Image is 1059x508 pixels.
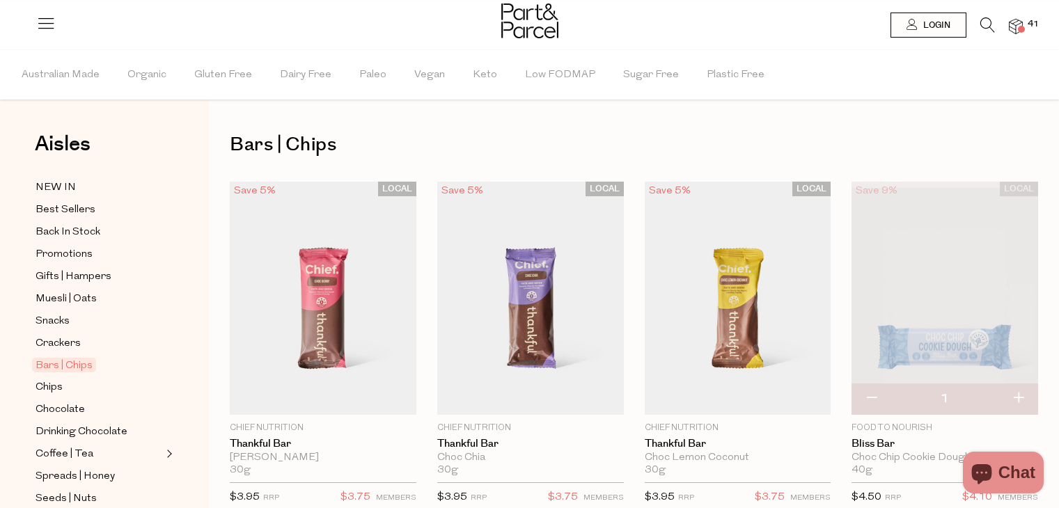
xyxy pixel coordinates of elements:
inbox-online-store-chat: Shopify online store chat [959,452,1048,497]
span: LOCAL [586,182,624,196]
img: Thankful Bar [437,182,624,415]
small: MEMBERS [790,494,831,502]
span: Muesli | Oats [36,291,97,308]
span: Crackers [36,335,81,352]
span: Chocolate [36,402,85,418]
a: Login [891,13,966,38]
span: Drinking Chocolate [36,424,127,440]
a: Muesli | Oats [36,290,162,308]
span: Low FODMAP [525,51,595,100]
div: Save 9% [852,182,902,200]
a: NEW IN [36,179,162,196]
span: $3.95 [230,492,260,502]
h1: Bars | Chips [230,129,1038,161]
span: Paleo [359,51,386,100]
p: Chief Nutrition [230,422,416,434]
span: $3.75 [755,489,785,507]
span: Chips [36,379,63,396]
span: 30g [230,464,251,477]
a: Thankful Bar [645,438,831,450]
div: Save 5% [230,182,280,200]
span: Plastic Free [707,51,764,100]
span: Vegan [414,51,445,100]
button: Expand/Collapse Coffee | Tea [163,445,173,462]
small: RRP [263,494,279,502]
p: Chief Nutrition [437,422,624,434]
small: MEMBERS [583,494,624,502]
span: 30g [437,464,458,477]
span: Coffee | Tea [36,446,93,463]
span: LOCAL [378,182,416,196]
span: $4.10 [962,489,992,507]
small: RRP [678,494,694,502]
span: $3.75 [340,489,370,507]
a: Snacks [36,312,162,330]
span: Best Sellers [36,202,95,219]
span: Sugar Free [623,51,679,100]
span: Promotions [36,246,93,263]
a: Thankful Bar [230,438,416,450]
span: LOCAL [1000,182,1038,196]
small: MEMBERS [998,494,1038,502]
span: $3.95 [437,492,467,502]
a: Chocolate [36,401,162,418]
img: Bliss Bar [852,188,1038,408]
span: Gluten Free [194,51,252,100]
span: Organic [127,51,166,100]
span: Spreads | Honey [36,468,115,485]
img: Thankful Bar [645,182,831,415]
div: Choc Lemon Coconut [645,452,831,464]
small: RRP [885,494,901,502]
a: Drinking Chocolate [36,423,162,440]
a: Thankful Bar [437,438,624,450]
a: Chips [36,379,162,396]
a: Promotions [36,246,162,263]
span: 41 [1024,18,1042,31]
span: NEW IN [36,180,76,196]
span: Dairy Free [280,51,331,100]
span: $3.95 [645,492,675,502]
span: Keto [473,51,497,100]
span: 30g [645,464,666,477]
span: Seeds | Nuts [36,491,97,507]
span: $4.50 [852,492,881,502]
span: Bars | Chips [32,358,96,372]
a: Bliss Bar [852,438,1038,450]
span: Australian Made [22,51,100,100]
a: Back In Stock [36,223,162,241]
span: Snacks [36,313,70,330]
a: Aisles [35,134,91,168]
a: Bars | Chips [36,357,162,374]
p: Chief Nutrition [645,422,831,434]
div: Save 5% [645,182,695,200]
a: Coffee | Tea [36,445,162,463]
div: Save 5% [437,182,487,200]
a: Crackers [36,335,162,352]
div: [PERSON_NAME] [230,452,416,464]
span: Aisles [35,129,91,159]
a: Best Sellers [36,201,162,219]
p: Food to Nourish [852,422,1038,434]
a: Spreads | Honey [36,468,162,485]
a: 41 [1009,19,1023,33]
img: Thankful Bar [230,182,416,415]
a: Gifts | Hampers [36,268,162,285]
span: Gifts | Hampers [36,269,111,285]
div: Choc Chip Cookie Dough [852,452,1038,464]
span: 40g [852,464,872,477]
span: LOCAL [792,182,831,196]
img: Part&Parcel [501,3,558,38]
span: Login [920,19,950,31]
div: Choc Chia [437,452,624,464]
a: Seeds | Nuts [36,490,162,507]
span: $3.75 [548,489,578,507]
small: MEMBERS [376,494,416,502]
span: Back In Stock [36,224,100,241]
small: RRP [471,494,487,502]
